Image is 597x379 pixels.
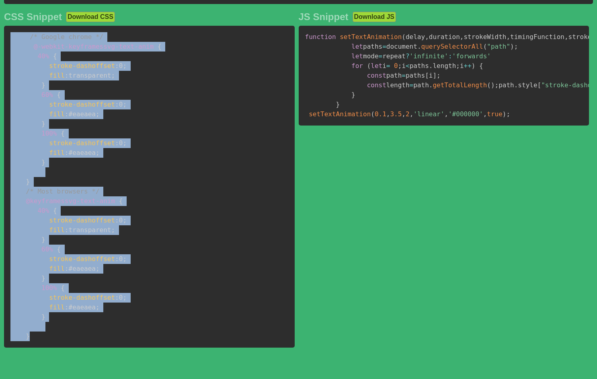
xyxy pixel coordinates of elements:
span: ; [123,101,127,108]
span: fill [49,265,65,272]
span: setTextAnimation [309,110,371,118]
span: stroke-dashoffset [49,255,115,263]
span: 'infinite' [410,52,448,60]
span: : [115,101,119,108]
span: : [115,294,119,301]
span: getTotalLength [433,81,487,89]
span: ; [507,110,511,118]
span: 40% [37,207,49,214]
span: 0 [394,62,398,70]
span: ; [96,265,100,272]
span: ( [483,43,487,50]
span: ; [123,62,127,70]
span: ; [123,255,127,263]
span: ) [510,43,514,50]
span: ; [514,43,518,50]
button: Download CSS [66,12,115,22]
span: ) [503,110,507,118]
span: ; [495,81,499,89]
span: 'linear' [413,110,444,118]
span: , [386,110,390,118]
span: ; [96,149,100,157]
span: ( [367,62,371,70]
span: { [57,91,61,99]
span: : [65,226,69,234]
span: ; [111,72,115,79]
span: . [514,81,518,89]
span: : [115,255,119,263]
span: 100% [41,130,57,137]
span: } [26,178,30,185]
span: ; [123,294,127,301]
span: 100% [41,284,57,292]
span: ; [96,110,100,118]
span: ; [96,303,100,311]
span: const [367,72,386,79]
span: } [41,159,45,166]
span: : [115,216,119,224]
span: const [367,81,386,89]
span: = [402,72,406,79]
span: for [351,62,363,70]
span: } [41,81,45,89]
span: ( [487,81,491,89]
span: ; [456,62,460,70]
span: stroke-dashoffset [49,62,115,70]
span: . [429,62,433,70]
span: ) [491,81,495,89]
span: 2 [406,110,410,118]
span: { [119,197,123,205]
span: 40% [37,52,49,60]
span: , [425,33,429,41]
span: . [429,81,433,89]
span: , [483,110,487,118]
span: fill [49,149,65,157]
span: [ [538,81,542,89]
span: fill [49,110,65,118]
span: ; [437,72,441,79]
span: let [351,43,363,50]
span: } [26,332,30,340]
span: stroke-dashoffset [49,294,115,301]
span: < [406,62,410,70]
span: fill [49,72,65,79]
span: let [371,62,382,70]
span: ; [123,216,127,224]
span: ( [371,110,375,118]
span: } [41,274,45,282]
span: stroke-dashoffset [49,216,115,224]
span: : [65,110,69,118]
span: : [115,139,119,147]
span: function [305,33,336,41]
span: /* Google chrome */ [30,33,103,41]
span: stroke-dashoffset [49,139,115,147]
span: : [65,149,69,157]
span: ( [402,33,406,41]
span: 60% [41,91,53,99]
span: ; [123,139,127,147]
span: @keyframes [26,197,65,205]
span: fill [49,226,65,234]
span: ) [472,62,476,70]
span: [ [425,72,429,79]
span: . [417,43,421,50]
span: fill [49,303,65,311]
span: setTextAnimation [340,33,402,41]
span: 0.1 [375,110,386,118]
span: 'forwards' [452,52,491,60]
span: ; [111,226,115,234]
span: ? [406,52,410,60]
span: svg-text-anim [26,197,115,205]
span: ] [433,72,437,79]
span: "path" [487,43,510,50]
span: { [479,62,483,70]
span: = [379,52,383,60]
h2: CSS Snippet [4,11,62,23]
span: @-webkit-keyframes [34,43,103,50]
span: stroke-dashoffset [49,101,115,108]
span: } [41,236,45,243]
span: : [65,72,69,79]
span: { [53,207,57,214]
span: let [351,52,363,60]
span: } [351,91,355,99]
